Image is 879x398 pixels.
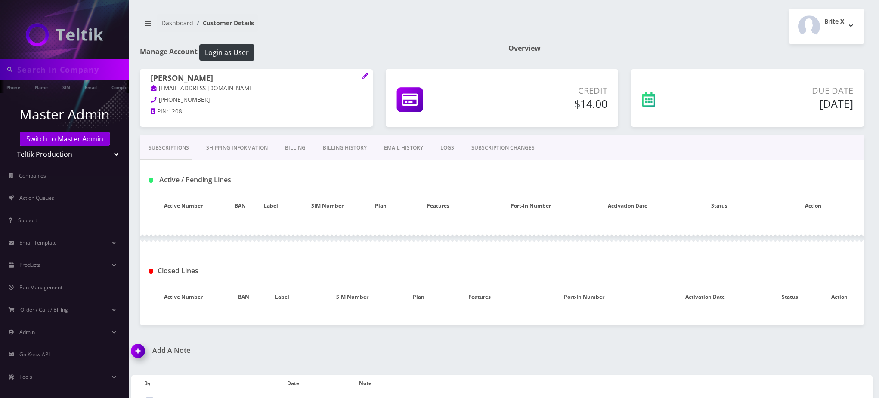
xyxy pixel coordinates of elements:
[149,267,375,275] h1: Closed Lines
[140,193,227,218] th: Active Number
[645,285,765,309] th: Activation Date
[19,172,46,179] span: Companies
[482,193,580,218] th: Port-In Number
[814,285,864,309] th: Action
[19,351,50,358] span: Go Know API
[19,239,57,246] span: Email Template
[80,80,101,93] a: Email
[717,84,853,97] p: Due Date
[789,9,864,44] button: Brite X
[227,193,254,218] th: BAN
[19,373,32,380] span: Tools
[20,306,68,313] span: Order / Cart / Billing
[401,285,436,309] th: Plan
[198,47,254,56] a: Login as User
[140,135,198,160] a: Subscriptions
[26,23,103,46] img: Teltik Production
[490,97,608,110] h5: $14.00
[276,135,314,160] a: Billing
[168,107,182,115] span: 1208
[149,269,153,274] img: Closed Lines
[432,135,463,160] a: LOGS
[463,135,543,160] a: SUBSCRIPTION CHANGES
[198,135,276,160] a: Shipping Information
[140,285,227,309] th: Active Number
[260,285,303,309] th: Label
[580,193,676,218] th: Activation Date
[288,193,367,218] th: SIM Number
[375,135,432,160] a: EMAIL HISTORY
[523,285,645,309] th: Port-In Number
[149,178,153,183] img: Active / Pending Lines
[18,217,37,224] span: Support
[314,135,375,160] a: Billing History
[199,44,254,61] button: Login as User
[144,375,287,392] th: By
[131,346,495,355] a: Add A Note
[159,96,210,104] span: [PHONE_NUMBER]
[161,19,193,27] a: Dashboard
[2,80,25,93] a: Phone
[717,97,853,110] h5: [DATE]
[19,194,54,202] span: Action Queues
[763,193,864,218] th: Action
[140,14,495,39] nav: breadcrumb
[254,193,288,218] th: Label
[107,80,136,93] a: Company
[19,328,35,336] span: Admin
[20,132,110,146] a: Switch to Master Admin
[490,84,608,97] p: Credit
[395,193,482,218] th: Features
[287,375,359,392] th: Date
[58,80,74,93] a: SIM
[227,285,261,309] th: BAN
[149,176,375,184] h1: Active / Pending Lines
[765,285,814,309] th: Status
[151,73,362,84] h1: [PERSON_NAME]
[151,84,254,93] a: [EMAIL_ADDRESS][DOMAIN_NAME]
[359,375,860,392] th: Note
[367,193,395,218] th: Plan
[17,61,127,78] input: Search in Company
[19,261,40,269] span: Products
[140,44,495,61] h1: Manage Account
[824,18,844,25] h2: Brite X
[31,80,52,93] a: Name
[151,107,168,116] a: PIN:
[676,193,763,218] th: Status
[436,285,523,309] th: Features
[508,44,864,52] h1: Overview
[193,18,254,28] li: Customer Details
[19,284,62,291] span: Ban Management
[303,285,401,309] th: SIM Number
